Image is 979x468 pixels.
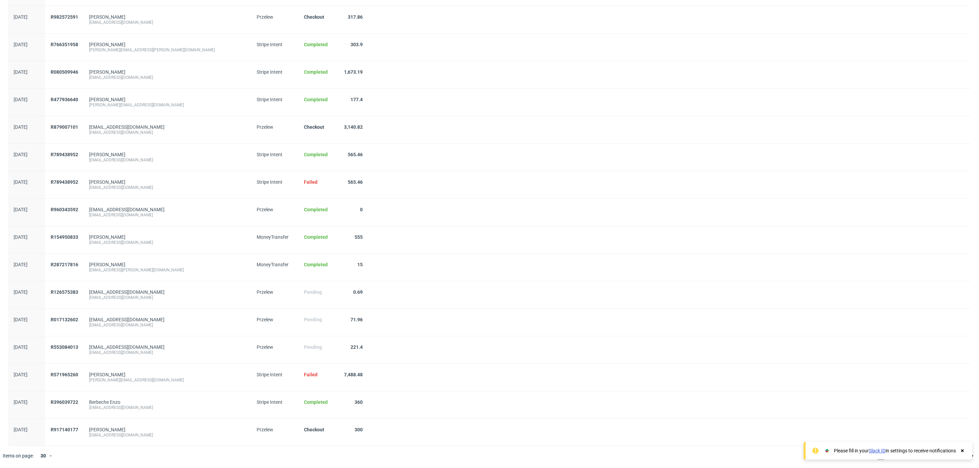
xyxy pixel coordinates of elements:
[51,234,78,240] a: R154950833
[51,372,78,377] a: R571965260
[344,372,363,377] span: 7,488.48
[89,262,246,267] span: [PERSON_NAME]
[304,372,333,377] div: Failed
[350,344,363,350] span: 221.4
[14,152,28,157] span: [DATE]
[89,179,246,185] span: [PERSON_NAME]
[348,179,363,185] span: 565.46
[257,207,293,212] div: Przelew
[89,207,246,212] span: [EMAIL_ADDRESS][DOMAIN_NAME]
[89,405,246,410] span: [EMAIL_ADDRESS][DOMAIN_NAME]
[304,427,333,432] div: Checkout
[89,75,246,80] span: [EMAIL_ADDRESS][DOMAIN_NAME]
[51,399,78,405] a: R396039722
[51,427,78,432] a: R917140177
[360,207,363,212] span: 0
[350,42,363,47] span: 303.9
[89,377,246,383] span: [PERSON_NAME][EMAIL_ADDRESS][DOMAIN_NAME]
[824,447,830,454] img: Slack
[257,344,293,350] div: Przelew
[51,42,78,47] a: R766351958
[89,344,246,350] span: [EMAIL_ADDRESS][DOMAIN_NAME]
[51,69,78,75] a: R080509946
[257,427,293,432] div: Przelew
[51,179,78,185] a: R789438952
[355,234,363,240] span: 555
[344,69,363,75] span: 1,673.19
[14,399,28,405] span: [DATE]
[14,97,28,102] span: [DATE]
[14,317,28,322] span: [DATE]
[834,447,956,454] div: Please fill in your in settings to receive notifications
[348,152,363,157] span: 565.46
[51,207,78,212] a: R960343592
[348,14,363,20] span: 317.86
[89,14,246,20] span: [PERSON_NAME]
[257,179,293,185] div: Stripe Intent
[257,372,293,377] div: Stripe Intent
[304,234,333,240] div: Completed
[304,97,333,102] div: Completed
[304,289,333,295] div: Pending
[89,234,246,240] span: [PERSON_NAME]
[14,124,28,130] span: [DATE]
[89,185,246,190] span: [EMAIL_ADDRESS][DOMAIN_NAME]
[304,152,333,157] div: Completed
[304,69,333,75] div: Completed
[304,179,333,185] div: Failed
[89,295,246,300] span: [EMAIL_ADDRESS][DOMAIN_NAME]
[257,42,293,47] div: Stripe Intent
[304,207,333,212] div: Completed
[304,344,333,350] div: Pending
[89,47,246,53] span: [PERSON_NAME][EMAIL_ADDRESS][PERSON_NAME][DOMAIN_NAME]
[89,350,246,355] span: [EMAIL_ADDRESS][DOMAIN_NAME]
[304,42,333,47] div: Completed
[51,152,78,157] a: R789438952
[51,344,78,350] a: R553084013
[257,152,293,157] div: Stripe Intent
[257,317,293,322] div: Przelew
[14,42,28,47] span: [DATE]
[51,289,78,295] a: R126575383
[89,322,246,328] span: [EMAIL_ADDRESS][DOMAIN_NAME]
[51,317,78,322] a: R017132602
[51,97,78,102] a: R477936640
[257,399,293,405] div: Stripe Intent
[14,14,28,20] span: [DATE]
[344,124,363,130] span: 3,140.82
[3,452,34,459] span: Items on page:
[14,344,28,350] span: [DATE]
[14,289,28,295] span: [DATE]
[357,262,363,267] span: 15
[257,97,293,102] div: Stripe Intent
[89,267,246,273] span: [EMAIL_ADDRESS][PERSON_NAME][DOMAIN_NAME]
[257,14,293,20] div: Przelew
[14,69,28,75] span: [DATE]
[89,69,246,75] span: [PERSON_NAME]
[89,130,246,135] span: [EMAIL_ADDRESS][DOMAIN_NAME]
[89,152,246,157] span: [PERSON_NAME]
[304,124,333,130] div: Checkout
[350,317,363,322] span: 71.96
[89,124,246,130] span: [EMAIL_ADDRESS][DOMAIN_NAME]
[89,20,246,25] span: [EMAIL_ADDRESS][DOMAIN_NAME]
[350,97,363,102] span: 177.4
[89,102,246,108] span: [PERSON_NAME][EMAIL_ADDRESS][DOMAIN_NAME]
[14,234,28,240] span: [DATE]
[257,262,293,267] div: MoneyTransfer
[89,427,246,432] span: [PERSON_NAME]
[89,372,246,377] span: [PERSON_NAME]
[14,179,28,185] span: [DATE]
[304,399,333,405] div: Completed
[14,372,28,377] span: [DATE]
[355,427,363,432] span: 300
[89,432,246,438] span: [EMAIL_ADDRESS][DOMAIN_NAME]
[355,399,363,405] span: 360
[89,289,246,295] span: [EMAIL_ADDRESS][DOMAIN_NAME]
[353,289,363,295] span: 0.69
[304,262,333,267] div: Completed
[304,14,333,20] div: Checkout
[89,97,246,102] span: [PERSON_NAME]
[869,448,886,453] a: Slack ID
[89,157,246,163] span: [EMAIL_ADDRESS][DOMAIN_NAME]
